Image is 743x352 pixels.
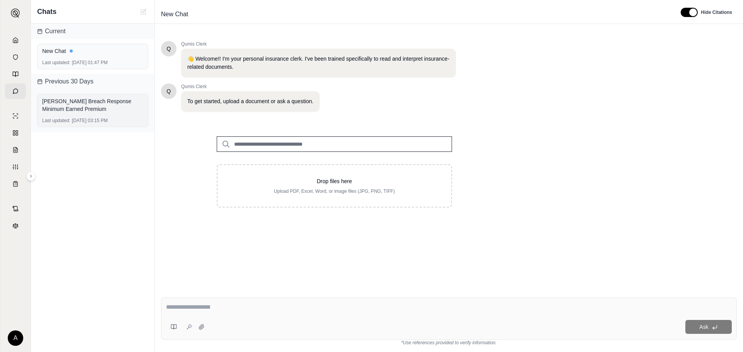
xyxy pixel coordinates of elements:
div: A [8,330,23,346]
span: Ask [699,324,708,330]
div: [DATE] 03:15 PM [42,117,143,124]
a: Home [5,32,26,48]
img: Expand sidebar [11,9,20,18]
div: Previous 30 Days [31,74,154,89]
span: Hide Citations [701,9,732,15]
button: Expand sidebar [8,5,23,21]
span: Hello [167,87,171,95]
div: New Chat [42,47,143,55]
button: Ask [685,320,732,334]
a: Custom Report [5,159,26,175]
span: Qumis Clerk [181,41,456,47]
a: Documents Vault [5,49,26,65]
button: New Chat [139,7,148,16]
div: *Use references provided to verify information. [161,340,737,346]
span: Chats [37,6,56,17]
div: [DATE] 01:47 PM [42,60,143,66]
div: [PERSON_NAME] Breach Response Minimum Earned Premium [42,97,143,113]
a: Legal Search Engine [5,218,26,233]
p: 👋 Welcome!! I'm your personal insurance clerk. I've been trained specifically to read and interpr... [187,55,450,71]
p: To get started, upload a document or ask a question. [187,97,313,105]
a: Claim Coverage [5,142,26,158]
a: Prompt Library [5,66,26,82]
a: Chat [5,83,26,99]
a: Contract Analysis [5,201,26,216]
a: Policy Comparisons [5,125,26,141]
span: New Chat [158,8,191,20]
a: Single Policy [5,108,26,124]
span: Last updated: [42,117,70,124]
div: Edit Title [158,8,671,20]
div: Current [31,24,154,39]
p: Drop files here [230,177,439,185]
a: Coverage Table [5,176,26,192]
span: Hello [167,45,171,53]
button: Expand sidebar [26,172,36,181]
span: Last updated: [42,60,70,66]
span: Qumis Clerk [181,83,320,90]
p: Upload PDF, Excel, Word, or image files (JPG, PNG, TIFF) [230,188,439,194]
